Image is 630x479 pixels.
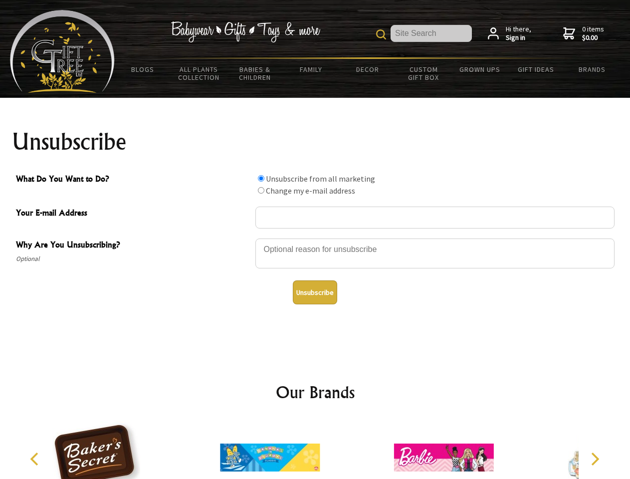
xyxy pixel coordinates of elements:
[16,253,250,265] span: Optional
[376,29,386,39] img: product search
[283,59,340,80] a: Family
[506,33,531,42] strong: Sign in
[339,59,396,80] a: Decor
[506,25,531,42] span: Hi there,
[488,25,531,42] a: Hi there,Sign in
[227,59,283,88] a: Babies & Children
[266,186,355,196] label: Change my e-mail address
[582,33,604,42] strong: $0.00
[10,10,115,93] img: Babyware - Gifts - Toys and more...
[508,59,564,80] a: Gift Ideas
[171,59,227,88] a: All Plants Collection
[396,59,452,88] a: Custom Gift Box
[171,21,320,42] img: Babywear - Gifts - Toys & more
[391,25,472,42] input: Site Search
[255,207,615,229] input: Your E-mail Address
[115,59,171,80] a: BLOGS
[16,173,250,187] span: What Do You Want to Do?
[25,448,47,470] button: Previous
[20,380,611,404] h2: Our Brands
[563,25,604,42] a: 0 items$0.00
[266,174,375,184] label: Unsubscribe from all marketing
[16,207,250,221] span: Your E-mail Address
[258,187,264,194] input: What Do You Want to Do?
[12,130,619,154] h1: Unsubscribe
[16,239,250,253] span: Why Are You Unsubscribing?
[293,280,337,304] button: Unsubscribe
[582,24,604,42] span: 0 items
[258,175,264,182] input: What Do You Want to Do?
[451,59,508,80] a: Grown Ups
[564,59,621,80] a: Brands
[255,239,615,268] textarea: Why Are You Unsubscribing?
[584,448,606,470] button: Next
